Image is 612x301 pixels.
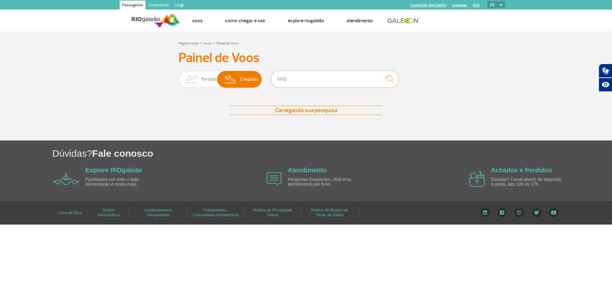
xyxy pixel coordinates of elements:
[480,208,490,217] img: LinkedIn
[92,148,153,159] span: Fale conosco
[532,208,542,217] img: Twitter
[452,3,467,7] a: Imprensa
[599,64,612,78] button: Abrir tradutor de língua de sinais.
[497,208,507,217] img: Facebook
[144,206,172,219] a: Credenciamento Aeroportuário
[146,1,171,11] a: Corporativo
[98,206,120,219] a: Ruídos Aeronáuticos
[201,71,217,88] span: Partidas
[491,167,552,174] a: Achados e Perdidos
[599,78,612,92] button: Abrir recursos assistivos.
[253,206,292,219] a: Política de Privacidade Global
[120,1,146,11] a: Passageiros
[181,71,201,88] img: slider-embarque
[514,208,524,217] img: Instagram
[271,71,399,88] input: Voo, cidade ou cia aérea
[52,147,612,160] h1: Dúvidas?
[178,50,433,66] h3: Painel de Voos
[288,167,327,174] a: Atendimento
[85,167,142,174] a: Explore RIOgaleão
[171,1,187,11] a: Cargo
[213,39,215,47] a: >
[473,3,480,7] a: RQS
[266,172,281,185] img: airplane icon
[491,177,564,187] p: Dúvidas? Canal aberto de segunda à sexta, das 10h às 17h.
[216,41,239,46] a: Painel de Voos
[229,106,382,115] div: Carregando sua pesquisa
[311,206,348,219] a: Política de Direitos do Titular de Dados
[288,177,361,187] p: Perguntas frequentes, chat e/ou atendimento por fone.
[599,64,612,92] div: Plugin de acessibilidade da Hand Talk.
[346,18,373,24] a: Atendimento
[53,173,79,185] img: airplane icon
[178,41,198,46] a: Página Inicial
[193,206,238,219] a: Treinamentos - Comunidade Aeroportuária
[58,208,82,217] a: Linha de Ética
[221,71,240,88] img: slider-desembarque
[410,3,446,7] a: Compra On-line GaleOn
[240,71,259,88] span: Chegadas
[288,18,324,24] a: Explore RIOgaleão
[192,18,203,24] a: Voos
[225,18,266,24] a: Como chegar e sair
[469,171,485,187] img: airplane icon
[200,39,202,47] a: >
[549,208,558,217] img: YouTube
[203,41,212,46] a: Voos
[85,177,159,187] p: Facilidades por todo o lado. Alimentação e muito mais.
